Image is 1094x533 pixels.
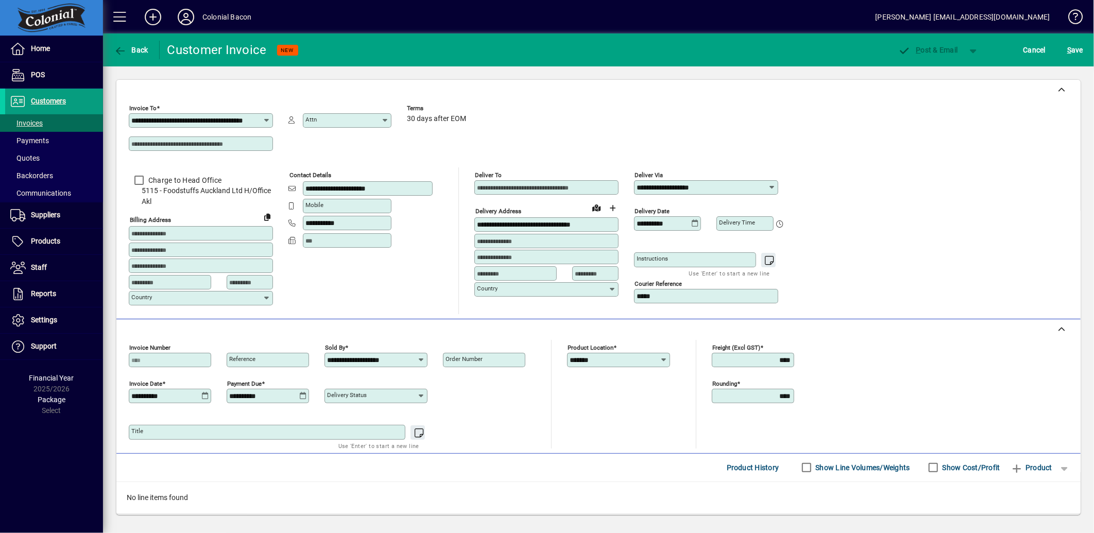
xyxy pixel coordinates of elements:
[605,200,621,216] button: Choose address
[719,219,755,226] mat-label: Delivery time
[31,44,50,53] span: Home
[1061,2,1081,36] a: Knowledge Base
[1021,41,1049,59] button: Cancel
[446,355,483,363] mat-label: Order number
[29,374,74,382] span: Financial Year
[727,459,779,476] span: Product History
[116,482,1081,513] div: No line items found
[5,229,103,254] a: Products
[131,427,143,435] mat-label: Title
[169,8,202,26] button: Profile
[146,175,221,185] label: Charge to Head Office
[5,255,103,281] a: Staff
[475,171,502,179] mat-label: Deliver To
[111,41,151,59] button: Back
[305,201,323,209] mat-label: Mobile
[327,391,367,399] mat-label: Delivery status
[1011,459,1052,476] span: Product
[635,280,682,287] mat-label: Courier Reference
[338,440,419,452] mat-hint: Use 'Enter' to start a new line
[689,267,770,279] mat-hint: Use 'Enter' to start a new line
[898,46,958,54] span: ost & Email
[10,154,40,162] span: Quotes
[31,263,47,271] span: Staff
[1065,41,1086,59] button: Save
[1067,42,1083,58] span: ave
[10,171,53,180] span: Backorders
[814,462,910,473] label: Show Line Volumes/Weights
[1005,458,1057,477] button: Product
[10,189,71,197] span: Communications
[305,116,317,123] mat-label: Attn
[202,9,251,25] div: Colonial Bacon
[5,114,103,132] a: Invoices
[635,171,663,179] mat-label: Deliver via
[712,380,737,387] mat-label: Rounding
[635,208,670,215] mat-label: Delivery date
[129,343,170,351] mat-label: Invoice number
[5,202,103,228] a: Suppliers
[114,46,148,54] span: Back
[723,458,783,477] button: Product History
[31,211,60,219] span: Suppliers
[229,355,255,363] mat-label: Reference
[5,62,103,88] a: POS
[477,285,498,292] mat-label: Country
[136,8,169,26] button: Add
[129,185,273,207] span: 5115 - Foodstuffs Auckland Ltd H/Office Akl
[131,294,152,301] mat-label: Country
[941,462,1000,473] label: Show Cost/Profit
[5,281,103,307] a: Reports
[5,167,103,184] a: Backorders
[916,46,921,54] span: P
[31,316,57,324] span: Settings
[1067,46,1071,54] span: S
[31,342,57,350] span: Support
[10,119,43,127] span: Invoices
[129,380,162,387] mat-label: Invoice date
[227,380,262,387] mat-label: Payment due
[712,343,760,351] mat-label: Freight (excl GST)
[31,71,45,79] span: POS
[1023,42,1046,58] span: Cancel
[5,334,103,359] a: Support
[637,255,668,262] mat-label: Instructions
[31,97,66,105] span: Customers
[31,237,60,245] span: Products
[31,289,56,298] span: Reports
[167,42,267,58] div: Customer Invoice
[5,149,103,167] a: Quotes
[588,199,605,216] a: View on map
[38,396,65,404] span: Package
[259,209,276,225] button: Copy to Delivery address
[876,9,1050,25] div: [PERSON_NAME] [EMAIL_ADDRESS][DOMAIN_NAME]
[407,115,466,123] span: 30 days after EOM
[893,41,963,59] button: Post & Email
[10,136,49,145] span: Payments
[103,41,160,59] app-page-header-button: Back
[5,36,103,62] a: Home
[5,184,103,202] a: Communications
[5,307,103,333] a: Settings
[407,105,469,112] span: Terms
[568,343,613,351] mat-label: Product location
[5,132,103,149] a: Payments
[281,47,294,54] span: NEW
[129,105,157,112] mat-label: Invoice To
[325,343,345,351] mat-label: Sold by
